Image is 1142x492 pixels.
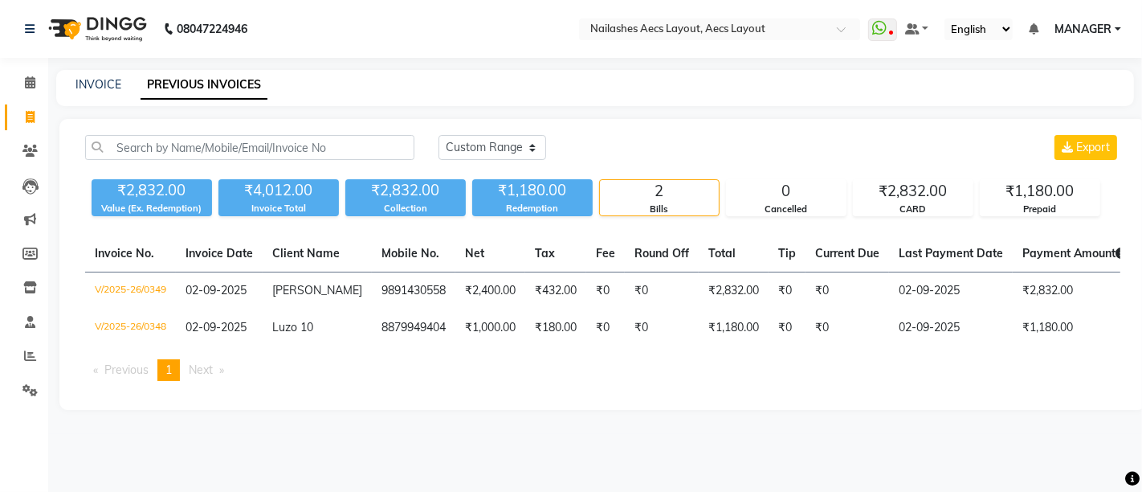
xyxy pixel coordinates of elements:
div: Prepaid [981,203,1099,216]
div: 0 [727,180,846,203]
div: Invoice Total [218,202,339,215]
span: 02-09-2025 [186,283,247,297]
div: ₹2,832.00 [854,180,973,203]
td: ₹0 [806,310,889,346]
div: Collection [345,202,466,215]
span: Client Name [272,246,340,260]
div: ₹1,180.00 [981,180,1099,203]
div: ₹1,180.00 [472,179,593,202]
div: CARD [854,203,973,216]
span: Tip [778,246,796,260]
img: logo [41,6,151,51]
span: Tax [535,246,555,260]
td: V/2025-26/0348 [85,310,176,346]
span: 02-09-2025 [186,320,247,334]
td: ₹0 [806,273,889,310]
td: 02-09-2025 [889,273,1013,310]
td: ₹0 [625,273,699,310]
div: ₹2,832.00 [92,179,212,202]
td: ₹1,180.00 [1013,310,1136,346]
td: ₹1,180.00 [699,310,769,346]
span: MANAGER [1054,21,1111,38]
span: Next [189,363,213,377]
td: ₹180.00 [525,310,586,346]
div: Cancelled [727,203,846,216]
td: ₹2,400.00 [455,273,525,310]
span: Luzo 10 [272,320,313,334]
span: Invoice No. [95,246,154,260]
td: ₹0 [769,273,806,310]
td: ₹2,832.00 [699,273,769,310]
div: ₹4,012.00 [218,179,339,202]
td: V/2025-26/0349 [85,273,176,310]
td: ₹432.00 [525,273,586,310]
nav: Pagination [85,359,1120,381]
td: ₹0 [586,310,625,346]
div: 2 [600,180,719,203]
td: ₹2,832.00 [1013,273,1136,310]
td: 9891430558 [372,273,455,310]
span: 1 [165,363,172,377]
span: Last Payment Date [899,246,1003,260]
span: Round Off [634,246,689,260]
div: Redemption [472,202,593,215]
span: Payment Amount [1022,246,1127,260]
td: 8879949404 [372,310,455,346]
span: Previous [104,363,149,377]
span: Total [708,246,736,260]
span: Net [465,246,484,260]
td: 02-09-2025 [889,310,1013,346]
span: [PERSON_NAME] [272,283,362,297]
td: ₹0 [586,273,625,310]
div: Value (Ex. Redemption) [92,202,212,215]
td: ₹0 [769,310,806,346]
button: Export [1054,135,1117,160]
a: INVOICE [75,77,121,92]
span: Current Due [815,246,879,260]
div: Bills [600,203,719,216]
td: ₹0 [625,310,699,346]
b: 08047224946 [177,6,247,51]
span: Invoice Date [186,246,253,260]
span: Mobile No. [381,246,439,260]
td: ₹1,000.00 [455,310,525,346]
span: Export [1076,140,1110,154]
div: ₹2,832.00 [345,179,466,202]
a: PREVIOUS INVOICES [141,71,267,100]
input: Search by Name/Mobile/Email/Invoice No [85,135,414,160]
span: Fee [596,246,615,260]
